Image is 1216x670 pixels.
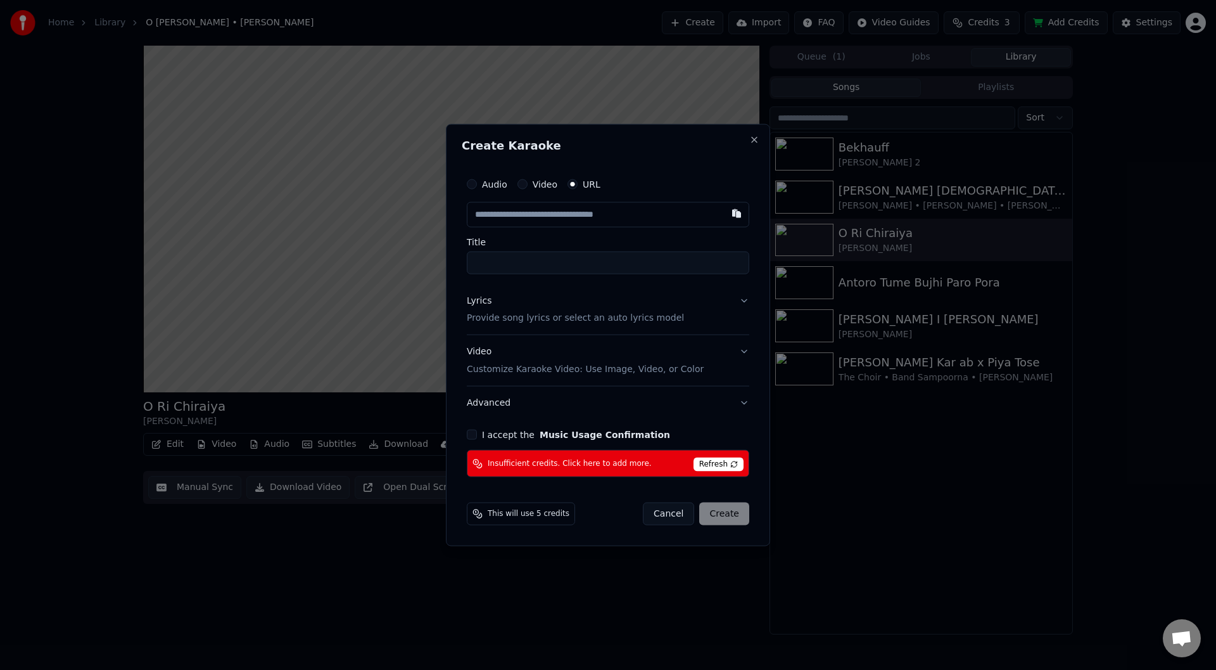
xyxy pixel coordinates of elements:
span: Refresh [693,458,744,472]
div: Video [467,345,704,376]
label: URL [583,179,600,188]
h2: Create Karaoke [462,139,754,151]
label: Title [467,237,749,246]
p: Customize Karaoke Video: Use Image, Video, or Color [467,363,704,376]
label: I accept the [482,430,670,439]
span: Insufficient credits. Click here to add more. [488,458,652,468]
button: I accept the [540,430,670,439]
label: Audio [482,179,507,188]
button: VideoCustomize Karaoke Video: Use Image, Video, or Color [467,335,749,386]
button: LyricsProvide song lyrics or select an auto lyrics model [467,284,749,335]
label: Video [533,179,557,188]
span: This will use 5 credits [488,509,569,519]
button: Cancel [643,503,694,525]
p: Provide song lyrics or select an auto lyrics model [467,312,684,325]
div: Lyrics [467,294,491,307]
button: Advanced [467,387,749,420]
